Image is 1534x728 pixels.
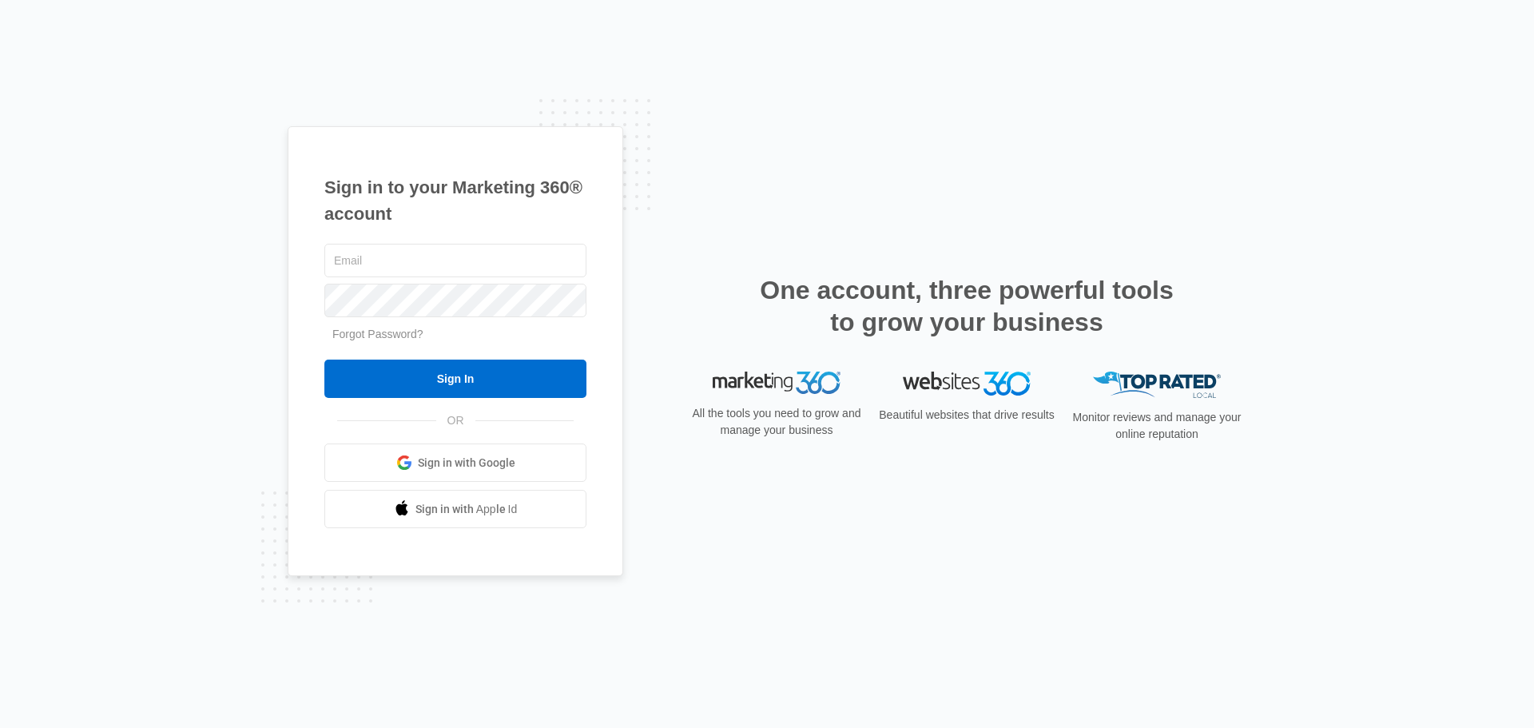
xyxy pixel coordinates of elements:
[436,412,475,429] span: OR
[713,372,841,394] img: Marketing 360
[877,407,1056,424] p: Beautiful websites that drive results
[687,405,866,439] p: All the tools you need to grow and manage your business
[418,455,515,471] span: Sign in with Google
[1067,409,1246,443] p: Monitor reviews and manage your online reputation
[324,444,586,482] a: Sign in with Google
[324,174,586,227] h1: Sign in to your Marketing 360® account
[1093,372,1221,398] img: Top Rated Local
[324,244,586,277] input: Email
[332,328,423,340] a: Forgot Password?
[415,501,518,518] span: Sign in with Apple Id
[755,274,1178,338] h2: One account, three powerful tools to grow your business
[903,372,1031,395] img: Websites 360
[324,360,586,398] input: Sign In
[324,490,586,528] a: Sign in with Apple Id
